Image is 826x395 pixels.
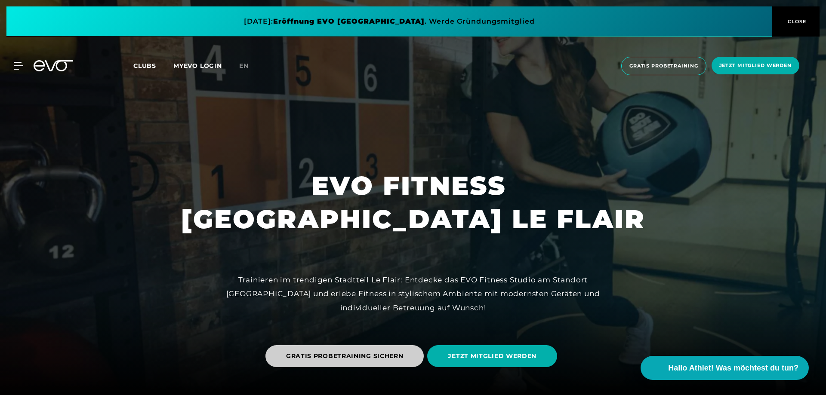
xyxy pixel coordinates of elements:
[239,61,259,71] a: en
[641,356,809,380] button: Hallo Athlet! Was möchtest du tun?
[772,6,820,37] button: CLOSE
[668,362,798,374] span: Hallo Athlet! Was möchtest du tun?
[448,352,536,361] span: JETZT MITGLIED WERDEN
[181,169,645,236] h1: EVO FITNESS [GEOGRAPHIC_DATA] LE FLAIR
[133,61,173,70] a: Clubs
[629,62,698,70] span: Gratis Probetraining
[286,352,404,361] span: GRATIS PROBETRAINING SICHERN
[427,339,561,374] a: JETZT MITGLIED WERDEN
[133,62,156,70] span: Clubs
[786,18,807,25] span: CLOSE
[239,62,249,70] span: en
[265,339,428,374] a: GRATIS PROBETRAINING SICHERN
[719,62,792,69] span: Jetzt Mitglied werden
[709,57,802,75] a: Jetzt Mitglied werden
[173,62,222,70] a: MYEVO LOGIN
[619,57,709,75] a: Gratis Probetraining
[219,273,607,315] div: Trainieren im trendigen Stadtteil Le Flair: Entdecke das EVO Fitness Studio am Standort [GEOGRAPH...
